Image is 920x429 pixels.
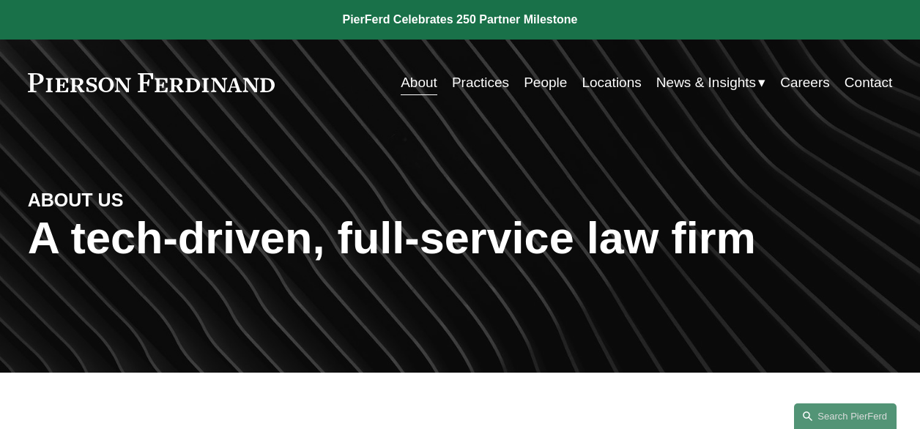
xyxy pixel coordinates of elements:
strong: ABOUT US [28,190,124,210]
a: Locations [582,69,641,97]
a: Careers [780,69,830,97]
a: Practices [452,69,509,97]
a: About [401,69,437,97]
span: News & Insights [656,70,756,95]
a: People [524,69,567,97]
a: Contact [845,69,892,97]
a: folder dropdown [656,69,765,97]
a: Search this site [794,403,897,429]
h1: A tech-driven, full-service law firm [28,212,893,264]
